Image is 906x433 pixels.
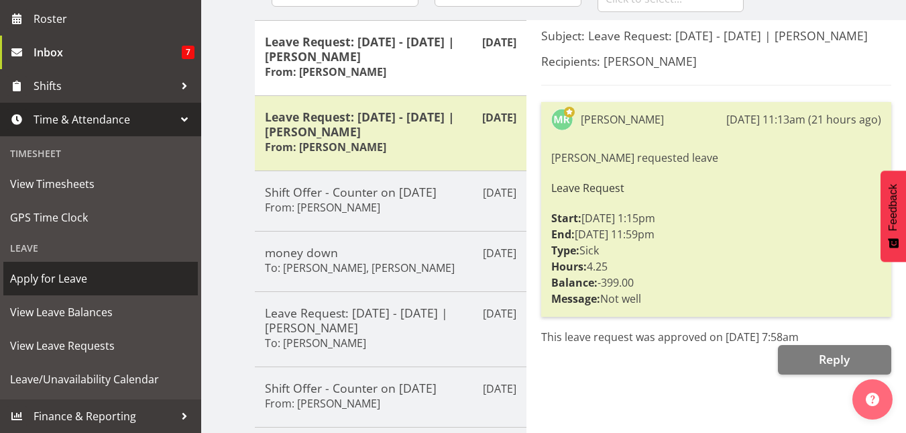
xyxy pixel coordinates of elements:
span: Finance & Reporting [34,406,174,426]
strong: Hours: [551,259,587,274]
a: View Timesheets [3,167,198,201]
strong: End: [551,227,575,242]
h5: Subject: Leave Request: [DATE] - [DATE] | [PERSON_NAME] [541,28,891,43]
span: Shifts [34,76,174,96]
button: Feedback - Show survey [881,171,906,262]
p: [DATE] [483,185,516,201]
a: Leave/Unavailability Calendar [3,363,198,396]
h6: From: [PERSON_NAME] [265,201,380,214]
strong: Start: [551,211,581,226]
div: [PERSON_NAME] [581,111,664,128]
span: Feedback [887,184,899,231]
h6: From: [PERSON_NAME] [265,65,386,79]
span: Reply [819,351,850,367]
h6: To: [PERSON_NAME] [265,336,366,350]
span: View Timesheets [10,174,191,194]
p: [DATE] [483,381,516,397]
h6: To: [PERSON_NAME], [PERSON_NAME] [265,261,455,275]
h5: Shift Offer - Counter on [DATE] [265,381,516,395]
p: [DATE] [483,245,516,261]
span: Leave/Unavailability Calendar [10,369,191,389]
div: [PERSON_NAME] requested leave [DATE] 1:15pm [DATE] 11:59pm Sick 4.25 -399.00 Not well [551,146,881,310]
a: View Leave Balances [3,295,198,329]
img: melanie-richardson713.jpg [551,109,573,130]
span: This leave request was approved on [DATE] 7:58am [541,330,799,344]
h6: From: [PERSON_NAME] [265,397,380,410]
p: [DATE] [482,109,516,126]
strong: Type: [551,243,579,258]
p: [DATE] [482,34,516,50]
div: Timesheet [3,140,198,167]
h5: Leave Request: [DATE] - [DATE] | [PERSON_NAME] [265,109,516,139]
h6: From: [PERSON_NAME] [265,140,386,154]
h5: Leave Request: [DATE] - [DATE] | [PERSON_NAME] [265,34,516,64]
span: Inbox [34,42,182,62]
h5: Leave Request: [DATE] - [DATE] | [PERSON_NAME] [265,305,516,335]
strong: Message: [551,291,600,306]
button: Reply [778,345,891,375]
h6: Leave Request [551,182,881,194]
span: GPS Time Clock [10,207,191,228]
a: Apply for Leave [3,262,198,295]
strong: Balance: [551,275,598,290]
h5: money down [265,245,516,260]
a: GPS Time Clock [3,201,198,234]
img: help-xxl-2.png [866,393,879,406]
span: Roster [34,9,194,29]
span: Apply for Leave [10,269,191,289]
div: Leave [3,234,198,262]
div: [DATE] 11:13am (21 hours ago) [726,111,881,128]
span: 7 [182,46,194,59]
h5: Shift Offer - Counter on [DATE] [265,185,516,199]
a: View Leave Requests [3,329,198,363]
span: View Leave Balances [10,302,191,322]
span: View Leave Requests [10,336,191,356]
span: Time & Attendance [34,109,174,130]
p: [DATE] [483,305,516,322]
h5: Recipients: [PERSON_NAME] [541,54,891,68]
